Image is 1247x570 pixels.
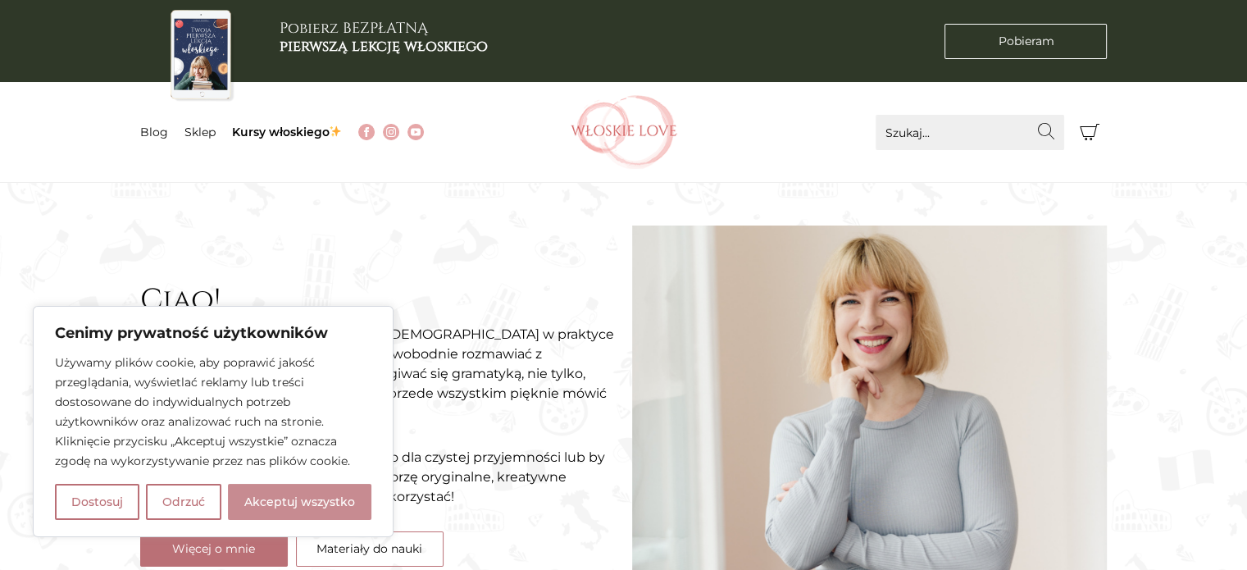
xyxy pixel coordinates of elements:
button: Akceptuj wszystko [228,484,371,520]
a: Sklep [184,125,216,139]
b: pierwszą lekcję włoskiego [280,36,488,57]
button: Odrzuć [146,484,221,520]
img: ✨ [330,125,341,137]
a: Pobieram [944,24,1107,59]
a: Materiały do nauki [296,531,444,567]
a: Blog [140,125,168,139]
a: Więcej o mnie [140,531,288,567]
input: Szukaj... [876,115,1064,150]
button: Koszyk [1072,115,1108,150]
h3: Pobierz BEZPŁATNĄ [280,20,488,55]
a: Kursy włoskiego [232,125,343,139]
p: Używamy plików cookie, aby poprawić jakość przeglądania, wyświetlać reklamy lub treści dostosowan... [55,353,371,471]
p: Cenimy prywatność użytkowników [55,323,371,343]
img: Włoskielove [571,95,677,169]
h2: Ciao! [140,283,616,318]
span: Pobieram [998,33,1054,50]
button: Dostosuj [55,484,139,520]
